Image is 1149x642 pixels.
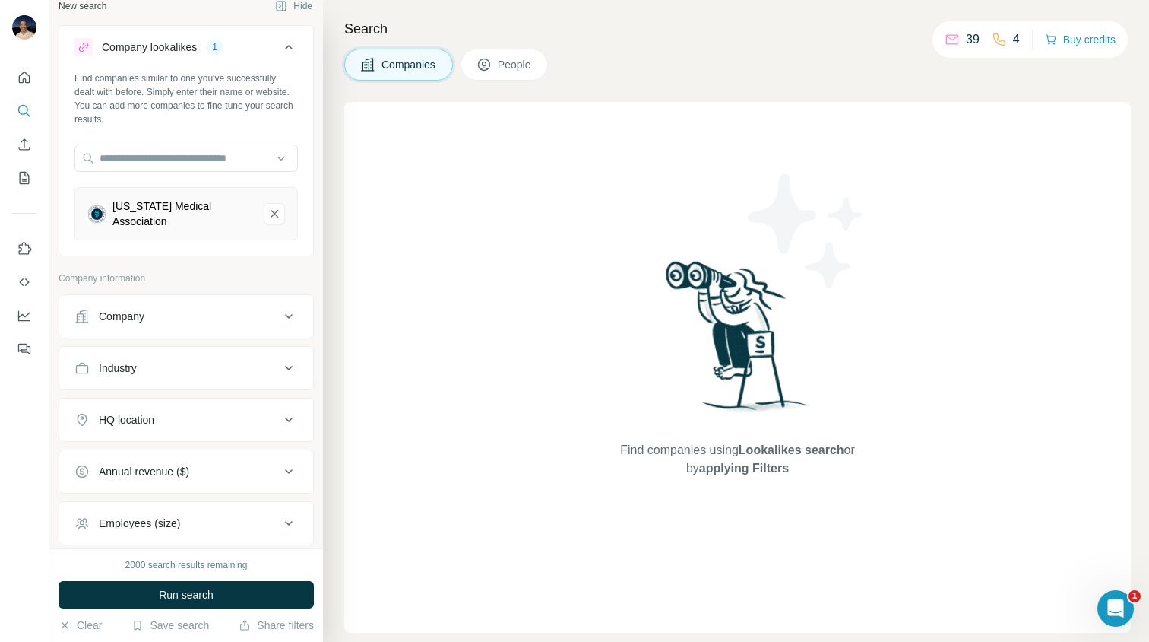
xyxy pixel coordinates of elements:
[738,163,875,300] img: Surfe Illustration - Stars
[59,618,102,633] button: Clear
[206,40,223,54] div: 1
[381,57,437,72] span: Companies
[99,464,189,479] div: Annual revenue ($)
[966,30,980,49] p: 39
[1128,590,1141,602] span: 1
[59,505,313,542] button: Employees (size)
[99,309,144,324] div: Company
[264,203,285,224] button: California Medical Association-remove-button
[159,587,214,602] span: Run search
[239,618,314,633] button: Share filters
[12,131,36,158] button: Enrich CSV
[344,18,1131,40] h4: Search
[102,40,197,55] div: Company lookalikes
[1097,590,1134,627] iframe: Intercom live chat
[1045,29,1116,50] button: Buy credits
[125,558,248,572] div: 2000 search results remaining
[112,199,252,229] div: [US_STATE] Medical Association
[1013,30,1020,49] p: 4
[12,64,36,91] button: Quick start
[12,97,36,125] button: Search
[59,272,314,285] p: Company information
[59,298,313,335] button: Company
[74,72,298,126] div: Find companies similar to one you've successfully dealt with before. Simply enter their name or w...
[616,441,859,478] span: Find companies using or by
[99,516,180,531] div: Employees (size)
[12,269,36,296] button: Use Surfe API
[87,205,106,224] img: California Medical Association-logo
[59,350,313,386] button: Industry
[131,618,209,633] button: Save search
[59,581,314,609] button: Run search
[59,402,313,438] button: HQ location
[59,29,313,72] button: Company lookalikes1
[498,57,533,72] span: People
[699,462,789,475] span: applying Filters
[12,235,36,262] button: Use Surfe on LinkedIn
[99,361,137,376] div: Industry
[99,412,154,427] div: HQ location
[12,302,36,329] button: Dashboard
[659,257,817,427] img: Surfe Illustration - Woman searching with binoculars
[12,335,36,363] button: Feedback
[59,453,313,490] button: Annual revenue ($)
[739,443,844,456] span: Lookalikes search
[12,164,36,192] button: My lists
[12,15,36,40] img: Avatar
